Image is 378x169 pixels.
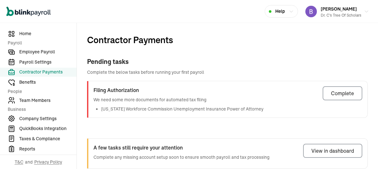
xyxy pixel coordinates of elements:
[19,97,76,104] span: Team Members
[311,147,354,155] div: View in dashboard
[19,79,76,86] span: Benefits
[93,144,269,151] h3: A few tasks still require your attention
[8,88,73,95] span: People
[19,69,76,75] span: Contractor Payments
[93,154,269,161] p: Complete any missing account setup soon to ensure smooth payroll and tax processing
[87,33,173,47] span: Contractor Payments
[8,106,73,113] span: Business
[265,5,298,18] button: Help
[15,159,23,165] span: T&C
[93,86,263,94] h3: Filing Authorization
[87,69,368,76] span: Complete the below tasks before running your first payroll
[346,138,378,169] iframe: Chat Widget
[331,89,354,97] div: Complete
[101,106,263,112] li: [US_STATE] Workforce Commission Unemployment Insurance Power of Attorney
[6,2,51,21] nav: Global
[321,12,361,18] div: Dr. C's Tree of Scholars
[19,146,76,152] span: Reports
[19,135,76,142] span: Taxes & Compliance
[323,86,362,100] button: Complete
[19,59,76,65] span: Payroll Settings
[303,144,362,158] button: View in dashboard
[19,115,76,122] span: Company Settings
[93,96,263,103] p: We need some more documents for automated tax filing
[8,40,73,46] span: Payroll
[34,159,62,165] span: Privacy Policy
[275,8,285,15] span: Help
[19,125,76,132] span: QuickBooks Integration
[87,57,368,66] div: Pending tasks
[19,49,76,55] span: Employee Payroll
[303,4,372,19] button: [PERSON_NAME]Dr. C's Tree of Scholars
[19,30,76,37] span: Home
[321,6,357,12] span: [PERSON_NAME]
